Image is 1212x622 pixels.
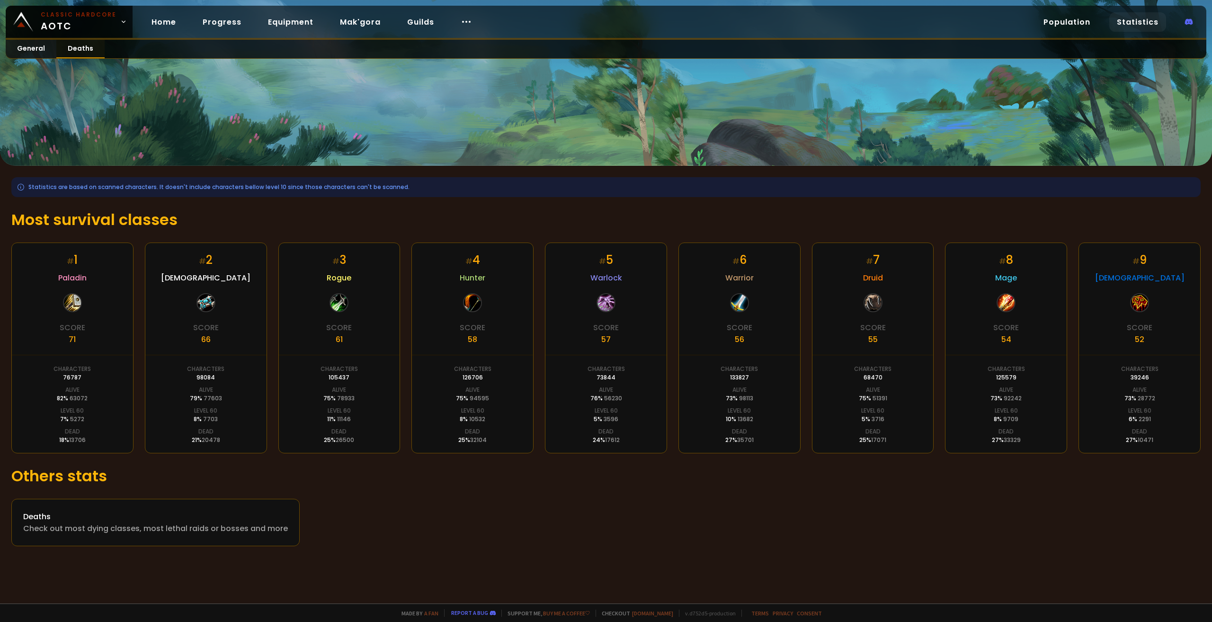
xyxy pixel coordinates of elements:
div: 98084 [196,373,215,382]
div: 71 [69,334,76,345]
div: 21 % [192,436,220,444]
div: 39246 [1131,373,1149,382]
div: Level 60 [1128,406,1151,415]
div: 25 % [458,436,487,444]
span: 10471 [1138,436,1153,444]
div: Level 60 [61,406,84,415]
a: Consent [797,610,822,617]
span: Mage [995,272,1017,284]
div: Alive [1132,386,1147,394]
div: 76787 [63,373,81,382]
div: 24 % [593,436,620,444]
a: Buy me a coffee [543,610,590,617]
div: 3 [332,252,346,268]
span: [DEMOGRAPHIC_DATA] [1095,272,1185,284]
div: Level 60 [595,406,618,415]
a: Guilds [400,12,442,32]
div: 2 [199,252,213,268]
small: # [732,256,740,267]
div: 75 % [323,394,355,403]
div: 25 % [324,436,354,444]
div: Characters [321,365,358,373]
span: Warlock [590,272,622,284]
small: Classic Hardcore [41,10,116,19]
a: [DOMAIN_NAME] [632,610,673,617]
span: 51391 [873,394,887,402]
div: Dead [65,427,80,436]
div: 10 % [726,415,753,424]
div: Dead [331,427,347,436]
span: 13706 [69,436,86,444]
span: Support me, [501,610,590,617]
div: Score [993,322,1019,334]
div: 56 [735,334,744,345]
div: Dead [198,427,214,436]
div: Dead [865,427,881,436]
span: 28772 [1138,394,1155,402]
span: 11146 [337,415,351,423]
a: General [6,40,56,58]
div: 7 [866,252,880,268]
small: # [999,256,1006,267]
div: 75 % [456,394,489,403]
div: Characters [187,365,224,373]
a: Deaths [56,40,105,58]
div: 55 [868,334,878,345]
a: Progress [195,12,249,32]
small: # [465,256,472,267]
span: AOTC [41,10,116,33]
span: Made by [396,610,438,617]
div: 5 % [862,415,884,424]
div: Alive [332,386,346,394]
span: 7703 [203,415,218,423]
div: 5 % [594,415,618,424]
div: 1 [67,252,78,268]
div: 8 % [994,415,1018,424]
div: 6 [732,252,747,268]
div: Score [593,322,619,334]
div: 25 % [859,436,886,444]
span: 63072 [70,394,88,402]
div: 27 % [1126,436,1153,444]
div: Dead [598,427,614,436]
div: 73844 [597,373,615,382]
a: Mak'gora [332,12,388,32]
div: Characters [53,365,91,373]
div: Alive [732,386,747,394]
div: Alive [465,386,480,394]
div: 6 % [1129,415,1151,424]
a: a fan [424,610,438,617]
span: 26500 [336,436,354,444]
div: 5 [599,252,613,268]
div: Alive [999,386,1013,394]
div: Level 60 [728,406,751,415]
span: 78933 [337,394,355,402]
a: Terms [751,610,769,617]
div: Dead [998,427,1014,436]
span: Druid [863,272,883,284]
div: 4 [465,252,480,268]
span: Warrior [725,272,754,284]
div: Level 60 [461,406,484,415]
div: Characters [721,365,758,373]
span: Checkout [596,610,673,617]
a: Population [1036,12,1098,32]
div: Characters [854,365,891,373]
div: 73 % [726,394,753,403]
div: 7 % [60,415,84,424]
div: Check out most dying classes, most lethal raids or bosses and more [23,523,288,534]
a: Privacy [773,610,793,617]
div: 58 [468,334,477,345]
span: 94595 [470,394,489,402]
span: 2291 [1139,415,1151,423]
span: 3596 [604,415,618,423]
div: Score [193,322,219,334]
div: Dead [1132,427,1147,436]
div: 79 % [190,394,222,403]
a: Classic HardcoreAOTC [6,6,133,38]
div: Characters [1121,365,1159,373]
div: 9 [1132,252,1147,268]
div: 105437 [329,373,349,382]
div: 82 % [57,394,88,403]
span: 10532 [469,415,485,423]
